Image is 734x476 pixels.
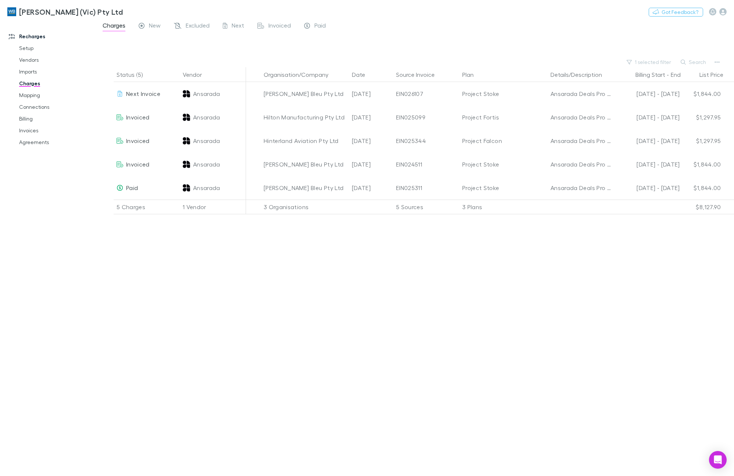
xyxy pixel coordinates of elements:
[680,129,724,153] div: $1,297.95
[396,67,443,82] button: Source Invoice
[617,176,680,200] div: [DATE] - [DATE]
[462,105,545,129] div: Project Fortis
[261,200,349,214] div: 3 Organisations
[268,22,291,31] span: Invoiced
[183,114,190,121] img: Ansarada's Logo
[103,22,125,31] span: Charges
[349,129,393,153] div: [DATE]
[699,67,732,82] button: List Price
[314,22,326,31] span: Paid
[462,129,545,153] div: Project Falcon
[396,176,456,200] div: EIN025311
[114,200,180,214] div: 5 Charges
[126,114,150,121] span: Invoiced
[550,153,611,176] div: Ansarada Deals Pro 1GB - Month to Month
[232,22,244,31] span: Next
[709,451,727,469] div: Open Intercom Messenger
[193,176,220,200] span: Ansarada
[193,82,220,105] span: Ansarada
[12,42,101,54] a: Setup
[180,200,246,214] div: 1 Vendor
[193,153,220,176] span: Ansarada
[649,8,703,17] button: Got Feedback?
[635,67,665,82] button: Billing Start
[264,129,346,153] div: Hinterland Aviation Pty Ltd
[149,22,161,31] span: New
[349,153,393,176] div: [DATE]
[183,184,190,192] img: Ansarada's Logo
[396,129,456,153] div: EIN025344
[3,3,127,21] a: [PERSON_NAME] (Vic) Pty Ltd
[12,125,101,136] a: Invoices
[12,54,101,66] a: Vendors
[12,66,101,78] a: Imports
[12,113,101,125] a: Billing
[680,153,724,176] div: $1,844.00
[186,22,210,31] span: Excluded
[264,153,346,176] div: [PERSON_NAME] Bleu Pty Ltd
[349,105,393,129] div: [DATE]
[677,58,710,67] button: Search
[264,67,337,82] button: Organisation/Company
[617,129,680,153] div: [DATE] - [DATE]
[617,82,680,105] div: [DATE] - [DATE]
[1,31,101,42] a: Recharges
[12,89,101,101] a: Mapping
[617,67,688,82] div: -
[393,200,459,214] div: 5 Sources
[183,67,211,82] button: Vendor
[264,82,346,105] div: [PERSON_NAME] Bleu Pty Ltd
[550,82,611,105] div: Ansarada Deals Pro 1GB - Month to Month
[349,176,393,200] div: [DATE]
[396,82,456,105] div: EIN026107
[462,82,545,105] div: Project Stoke
[193,129,220,153] span: Ansarada
[550,176,611,200] div: Ansarada Deals Pro 1GB - Month to Month
[396,153,456,176] div: EIN024511
[352,67,374,82] button: Date
[126,137,150,144] span: Invoiced
[623,58,676,67] button: 1 selected filter
[183,137,190,144] img: Ansarada's Logo
[396,105,456,129] div: EIN025099
[462,176,545,200] div: Project Stoke
[264,176,346,200] div: [PERSON_NAME] Bleu Pty Ltd
[462,153,545,176] div: Project Stoke
[7,7,16,16] img: William Buck (Vic) Pty Ltd's Logo
[126,161,150,168] span: Invoiced
[680,176,724,200] div: $1,844.00
[459,200,548,214] div: 3 Plans
[12,136,101,148] a: Agreements
[117,67,152,82] button: Status (5)
[183,90,190,97] img: Ansarada's Logo
[680,105,724,129] div: $1,297.95
[680,200,724,214] div: $8,127.90
[617,153,680,176] div: [DATE] - [DATE]
[671,67,681,82] button: End
[19,7,123,16] h3: [PERSON_NAME] (Vic) Pty Ltd
[193,105,220,129] span: Ansarada
[617,105,680,129] div: [DATE] - [DATE]
[550,129,611,153] div: Ansarada Deals Pro 1GB - 3 Months
[126,90,160,97] span: Next Invoice
[550,67,611,82] button: Details/Description
[126,184,138,191] span: Paid
[12,101,101,113] a: Connections
[183,161,190,168] img: Ansarada's Logo
[462,67,482,82] button: Plan
[349,82,393,105] div: [DATE]
[680,82,724,105] div: $1,844.00
[12,78,101,89] a: Charges
[264,105,346,129] div: Hilton Manufacturing Pty Ltd
[550,105,611,129] div: Ansarada Deals Pro 1GB - 3 Months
